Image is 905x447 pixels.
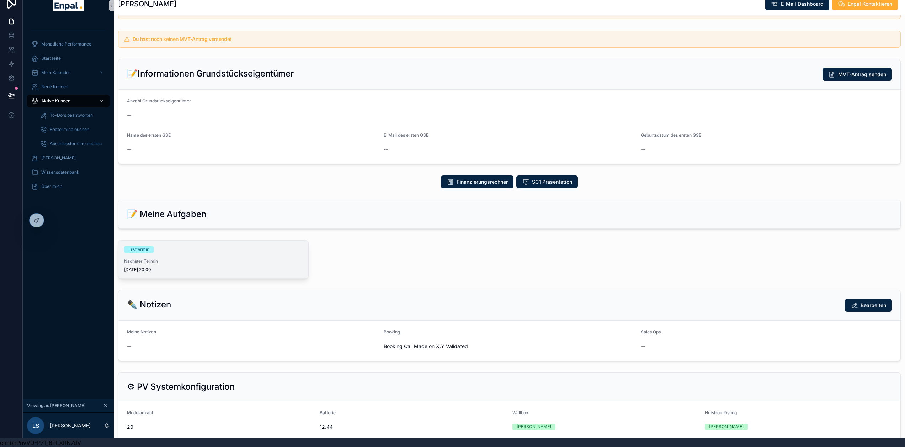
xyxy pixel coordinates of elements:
a: Wissensdatenbank [27,166,110,179]
span: Notstromlösung [705,410,737,415]
span: To-Do's beantworten [50,112,93,118]
span: Viewing as [PERSON_NAME] [27,403,85,409]
span: Mein Kalender [41,70,70,75]
span: Abschlusstermine buchen [50,141,102,147]
span: Geburtsdatum des ersten GSE [641,132,701,138]
span: Aktive Kunden [41,98,70,104]
a: Startseite [27,52,110,65]
h2: 📝Informationen Grundstückseigentümer [127,68,294,79]
span: -- [641,146,645,153]
button: Finanzierungsrechner [441,175,513,188]
span: Ersttermine buchen [50,127,89,132]
span: Name des ersten GSE [127,132,171,138]
p: [PERSON_NAME] [50,422,91,429]
span: E-Mail Dashboard [781,0,824,7]
span: Wissensdatenbank [41,169,79,175]
span: LS [32,421,39,430]
span: [DATE] 20:00 [124,267,303,273]
div: scrollable content [23,20,114,202]
span: 12.44 [320,424,507,431]
button: Bearbeiten [845,299,892,312]
span: Anzahl Grundstückseigentümer [127,98,191,104]
a: [PERSON_NAME] [27,152,110,164]
a: Monatliche Performance [27,38,110,51]
span: -- [127,146,131,153]
a: Abschlusstermine buchen [36,137,110,150]
a: Aktive Kunden [27,95,110,107]
span: Batterie [320,410,336,415]
span: -- [127,343,131,350]
span: SC1 Präsentation [532,178,572,185]
div: [PERSON_NAME] [517,424,551,430]
span: Booking [384,329,400,335]
span: -- [641,343,645,350]
span: -- [127,112,131,119]
div: [PERSON_NAME] [709,424,744,430]
h2: 📝 Meine Aufgaben [127,209,206,220]
a: To-Do's beantworten [36,109,110,122]
span: Booking Call Made on X.Y Validated [384,343,635,350]
span: Enpal Kontaktieren [848,0,892,7]
h2: ⚙ PV Systemkonfiguration [127,381,235,393]
span: Modulanzahl [127,410,153,415]
span: Finanzierungsrechner [457,178,508,185]
span: Über mich [41,184,62,189]
h5: Du hast noch keinen MVT-Antrag versendet [133,37,895,42]
span: -- [384,146,388,153]
span: E-Mail des ersten GSE [384,132,428,138]
span: Wallbox [512,410,528,415]
span: Meine Notizen [127,329,156,335]
span: MVT-Antrag senden [838,71,886,78]
span: 20 [127,424,314,431]
a: ErstterminNächster Termin[DATE] 20:00 [118,240,309,279]
a: Neue Kunden [27,80,110,93]
span: Neue Kunden [41,84,68,90]
span: Sales Ops [641,329,661,335]
span: Nächster Termin [124,258,303,264]
button: MVT-Antrag senden [823,68,892,81]
span: Monatliche Performance [41,41,91,47]
button: SC1 Präsentation [516,175,578,188]
span: Bearbeiten [861,302,886,309]
a: Mein Kalender [27,66,110,79]
a: Ersttermine buchen [36,123,110,136]
div: Ersttermin [128,246,149,253]
span: [PERSON_NAME] [41,155,76,161]
a: Über mich [27,180,110,193]
span: Startseite [41,56,61,61]
h2: ✒️ Notizen [127,299,171,310]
